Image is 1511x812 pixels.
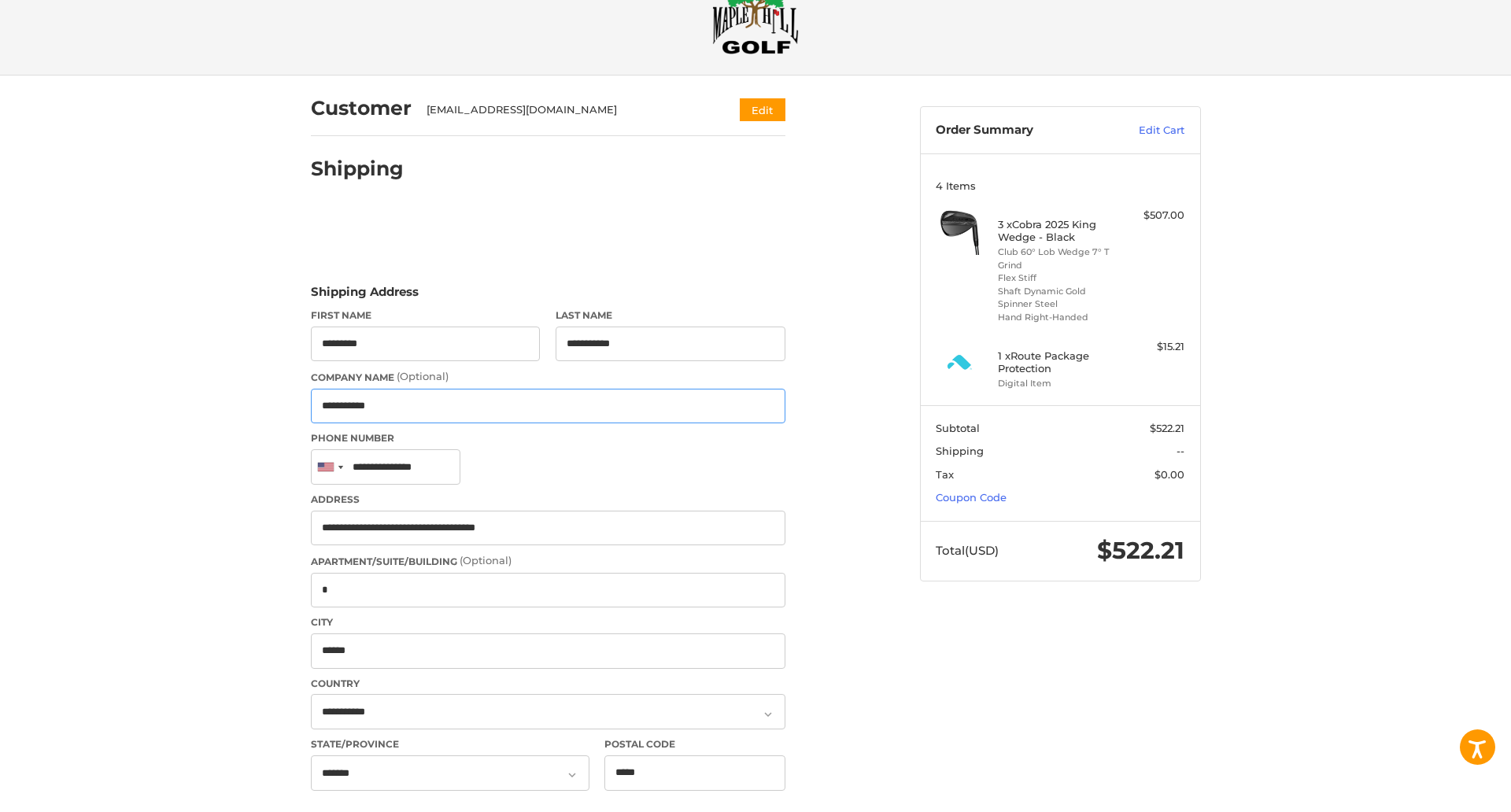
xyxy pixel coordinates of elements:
legend: Shipping Address [311,283,419,308]
small: (Optional) [397,370,449,382]
label: Postal Code [604,737,785,751]
div: United States: +1 [312,450,348,484]
label: City [311,615,785,629]
h4: 3 x Cobra 2025 King Wedge - Black [998,218,1118,244]
span: -- [1177,445,1184,457]
div: [EMAIL_ADDRESS][DOMAIN_NAME] [427,102,709,118]
li: Digital Item [998,377,1118,390]
h3: Order Summary [936,123,1105,138]
a: Edit Cart [1105,123,1184,138]
label: Phone Number [311,431,785,445]
label: Address [311,493,785,507]
h4: 1 x Route Package Protection [998,349,1118,375]
span: Subtotal [936,422,980,434]
label: State/Province [311,737,589,751]
label: Company Name [311,369,785,385]
span: Total (USD) [936,543,999,558]
div: $507.00 [1122,208,1184,223]
label: First Name [311,308,541,323]
span: $0.00 [1154,468,1184,481]
li: Club 60° Lob Wedge 7° T Grind [998,245,1118,271]
li: Hand Right-Handed [998,311,1118,324]
span: Shipping [936,445,984,457]
span: $522.21 [1097,536,1184,565]
li: Shaft Dynamic Gold Spinner Steel [998,285,1118,311]
h3: 4 Items [936,179,1184,192]
span: Tax [936,468,954,481]
button: Edit [740,98,785,121]
span: $522.21 [1150,422,1184,434]
a: Coupon Code [936,491,1007,504]
li: Flex Stiff [998,271,1118,285]
h2: Shipping [311,157,404,181]
label: Apartment/Suite/Building [311,553,785,569]
label: Last Name [556,308,785,323]
h2: Customer [311,96,412,120]
small: (Optional) [460,554,512,567]
div: $15.21 [1122,339,1184,355]
label: Country [311,677,785,691]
